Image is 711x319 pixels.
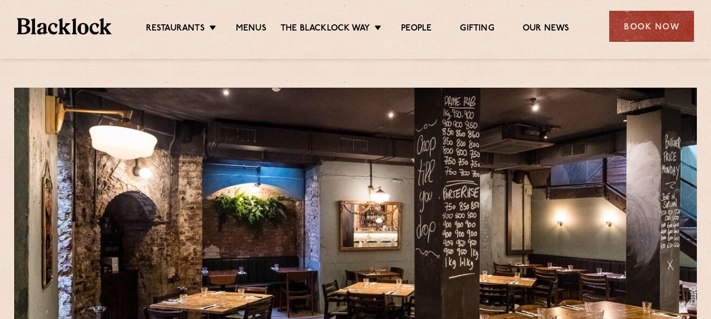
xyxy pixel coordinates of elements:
a: Gifting [460,23,494,36]
a: People [401,23,432,36]
img: BL_Textured_Logo-footer-cropped.svg [17,18,111,34]
a: Our News [523,23,570,36]
div: Book Now [609,11,694,42]
a: Menus [236,23,266,36]
a: Restaurants [146,23,205,36]
a: The Blacklock Way [281,23,370,36]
